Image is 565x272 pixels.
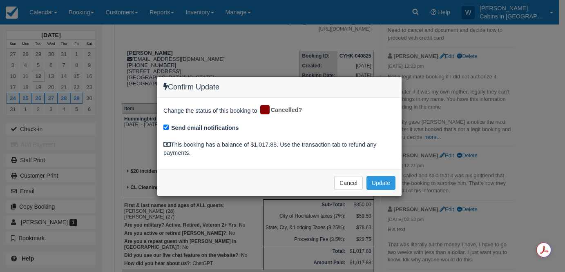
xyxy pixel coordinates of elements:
[366,176,395,190] button: Update
[163,83,395,91] h4: Confirm Update
[259,104,308,117] div: Cancelled?
[163,140,395,157] div: This booking has a balance of $1,017.88. Use the transaction tab to refund any payments.
[171,124,239,132] label: Send email notifications
[334,176,363,190] button: Cancel
[163,107,257,117] span: Change the status of this booking to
